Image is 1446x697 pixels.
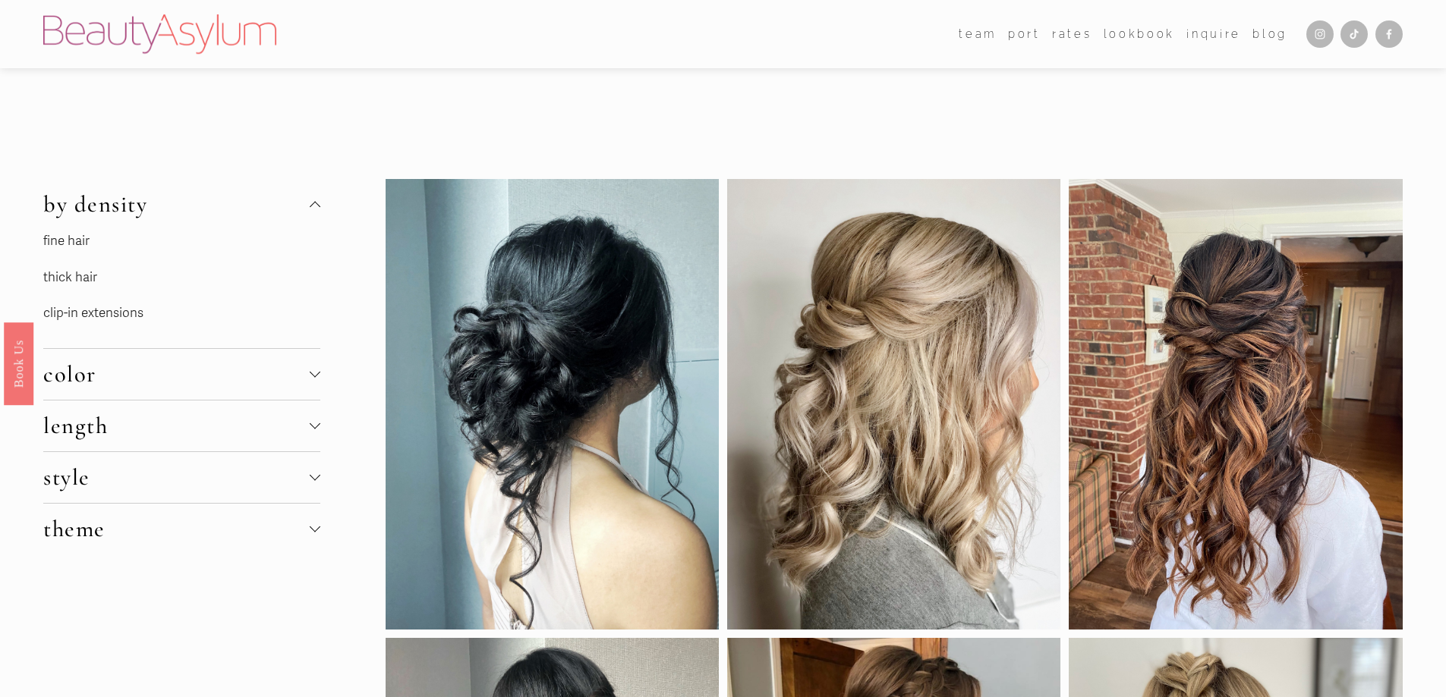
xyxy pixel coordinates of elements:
[1340,20,1368,48] a: TikTok
[43,269,97,285] a: thick hair
[43,515,309,543] span: theme
[4,322,33,404] a: Book Us
[1306,20,1334,48] a: Instagram
[43,412,309,440] span: length
[1008,23,1041,45] a: port
[43,504,320,554] button: theme
[1186,23,1241,45] a: Inquire
[1052,23,1092,45] a: Rates
[43,230,320,348] div: by density
[43,14,276,54] img: Beauty Asylum | Bridal Hair &amp; Makeup Charlotte &amp; Atlanta
[43,349,320,400] button: color
[43,179,320,230] button: by density
[959,24,997,44] span: team
[43,190,309,218] span: by density
[1104,23,1175,45] a: Lookbook
[43,463,309,491] span: style
[959,23,997,45] a: folder dropdown
[43,400,320,451] button: length
[43,360,309,388] span: color
[43,233,90,249] a: fine hair
[43,452,320,503] button: style
[43,305,143,321] a: clip-in extensions
[1375,20,1403,48] a: Facebook
[1252,23,1287,45] a: Blog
